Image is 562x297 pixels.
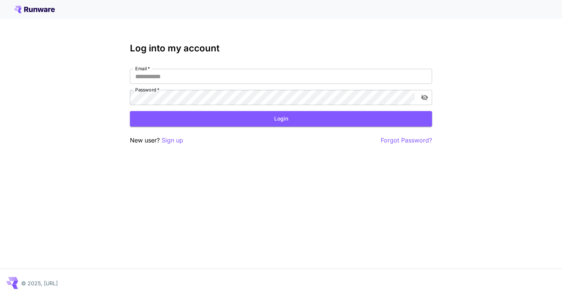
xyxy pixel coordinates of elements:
label: Password [135,87,159,93]
button: Forgot Password? [381,136,432,145]
p: New user? [130,136,183,145]
button: toggle password visibility [418,91,431,104]
button: Login [130,111,432,127]
button: Sign up [162,136,183,145]
p: © 2025, [URL] [21,279,58,287]
h3: Log into my account [130,43,432,54]
label: Email [135,65,150,72]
